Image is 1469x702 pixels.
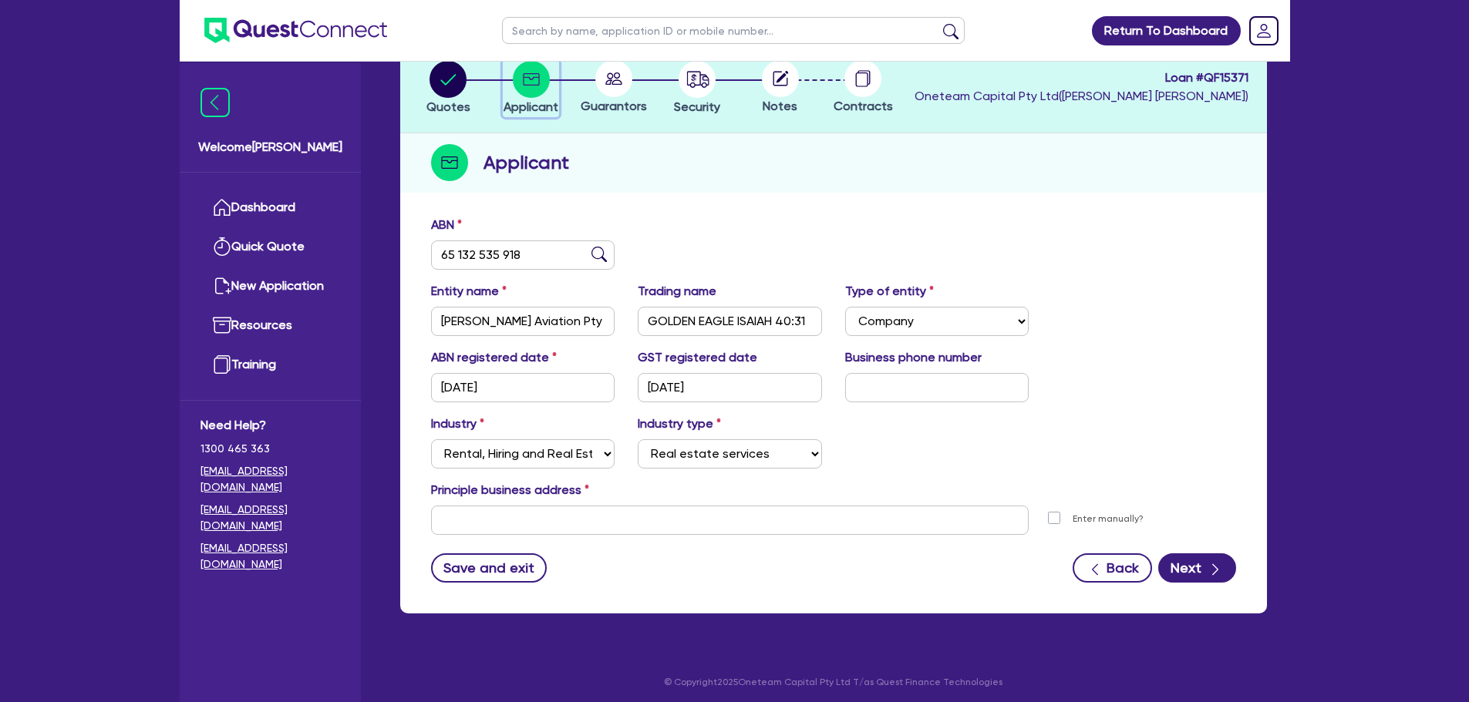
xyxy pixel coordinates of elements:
[213,316,231,334] img: resources
[431,216,462,234] label: ABN
[200,267,340,306] a: New Application
[502,17,965,44] input: Search by name, application ID or mobile number...
[198,138,342,156] span: Welcome [PERSON_NAME]
[483,149,569,176] h2: Applicant
[431,553,548,583] button: Save and exit
[200,306,340,345] a: Resources
[213,237,231,256] img: quick-quote
[389,675,1278,689] p: © Copyright 2025 Oneteam Capital Pty Ltd T/as Quest Finance Technologies
[638,282,716,301] label: Trading name
[1073,553,1152,583] button: Back
[834,99,893,113] span: Contracts
[504,99,558,114] span: Applicant
[763,99,797,113] span: Notes
[638,373,822,402] input: DD / MM / YYYY
[591,247,607,262] img: abn-lookup icon
[431,144,468,181] img: step-icon
[213,277,231,295] img: new-application
[200,345,340,385] a: Training
[1092,16,1241,45] a: Return To Dashboard
[638,415,721,433] label: Industry type
[503,60,559,117] button: Applicant
[200,88,230,117] img: icon-menu-close
[200,188,340,227] a: Dashboard
[200,502,340,534] a: [EMAIL_ADDRESS][DOMAIN_NAME]
[431,415,484,433] label: Industry
[200,463,340,495] a: [EMAIL_ADDRESS][DOMAIN_NAME]
[915,69,1248,87] span: Loan # QF15371
[1244,11,1284,51] a: Dropdown toggle
[431,481,589,499] label: Principle business address
[915,89,1248,103] span: Oneteam Capital Pty Ltd ( [PERSON_NAME] [PERSON_NAME] )
[204,18,387,43] img: quest-connect-logo-blue
[1073,512,1144,526] label: Enter manually?
[674,99,720,114] span: Security
[845,348,982,367] label: Business phone number
[426,99,470,114] span: Quotes
[200,540,340,573] a: [EMAIL_ADDRESS][DOMAIN_NAME]
[200,227,340,267] a: Quick Quote
[845,282,934,301] label: Type of entity
[431,373,615,402] input: DD / MM / YYYY
[431,348,557,367] label: ABN registered date
[431,282,507,301] label: Entity name
[426,60,471,117] button: Quotes
[638,348,757,367] label: GST registered date
[213,355,231,374] img: training
[200,416,340,435] span: Need Help?
[581,99,647,113] span: Guarantors
[673,60,721,117] button: Security
[1158,553,1236,583] button: Next
[200,441,340,457] span: 1300 465 363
